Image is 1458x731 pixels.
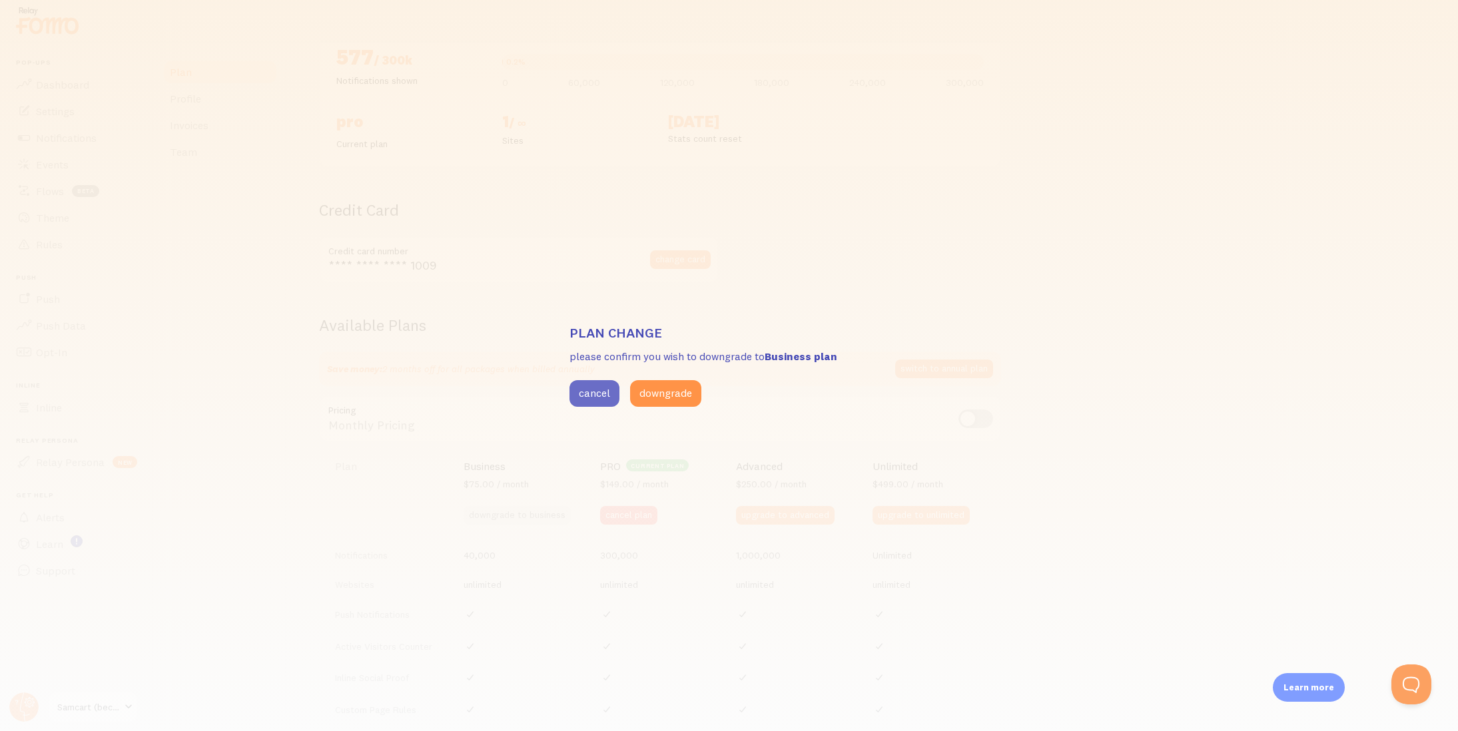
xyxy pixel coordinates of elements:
div: Learn more [1273,673,1345,702]
button: cancel [569,380,619,407]
iframe: Help Scout Beacon - Open [1391,664,1431,704]
p: Learn more [1283,681,1334,694]
h3: Plan change [569,324,889,342]
b: Business plan [765,350,837,363]
button: downgrade [630,380,701,407]
p: please confirm you wish to downgrade to [569,349,889,364]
